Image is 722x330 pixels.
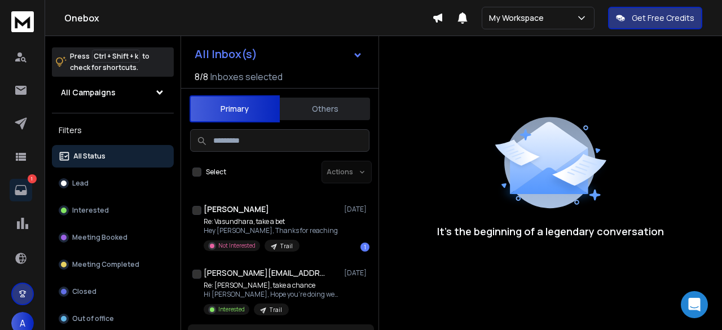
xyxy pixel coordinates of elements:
p: Hi [PERSON_NAME], Hope you’re doing well. [204,290,339,299]
button: Get Free Credits [608,7,702,29]
p: Meeting Booked [72,233,127,242]
div: Open Intercom Messenger [681,291,708,318]
p: Interested [72,206,109,215]
p: [DATE] [344,269,369,278]
button: Interested [52,199,174,222]
button: Meeting Completed [52,253,174,276]
img: logo [11,11,34,32]
button: Primary [190,95,280,122]
p: Re: Vasundhara, take a bet [204,217,338,226]
h3: Inboxes selected [210,70,283,83]
p: Interested [218,305,245,314]
h1: Onebox [64,11,432,25]
button: Others [280,96,370,121]
p: Out of office [72,314,114,323]
button: All Status [52,145,174,168]
p: It’s the beginning of a legendary conversation [437,223,664,239]
button: Closed [52,280,174,303]
h1: [PERSON_NAME] [204,204,269,215]
p: Meeting Completed [72,260,139,269]
button: Meeting Booked [52,226,174,249]
a: 1 [10,179,32,201]
p: All Status [73,152,105,161]
h1: [PERSON_NAME][EMAIL_ADDRESS][PERSON_NAME][DOMAIN_NAME] [204,267,328,279]
p: Closed [72,287,96,296]
h3: Filters [52,122,174,138]
button: All Campaigns [52,81,174,104]
p: Lead [72,179,89,188]
p: [DATE] [344,205,369,214]
p: Hey [PERSON_NAME], Thanks for reaching [204,226,338,235]
p: Get Free Credits [632,12,694,24]
p: Re: [PERSON_NAME], take a chance [204,281,339,290]
p: Not Interested [218,241,256,250]
p: Trail [280,242,293,250]
span: Ctrl + Shift + k [92,50,140,63]
p: Press to check for shortcuts. [70,51,149,73]
p: Trail [270,306,282,314]
label: Select [206,168,226,177]
div: 1 [360,243,369,252]
h1: All Inbox(s) [195,49,257,60]
p: 1 [28,174,37,183]
button: All Inbox(s) [186,43,372,65]
button: Out of office [52,307,174,330]
span: 8 / 8 [195,70,208,83]
h1: All Campaigns [61,87,116,98]
button: Lead [52,172,174,195]
p: My Workspace [489,12,548,24]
